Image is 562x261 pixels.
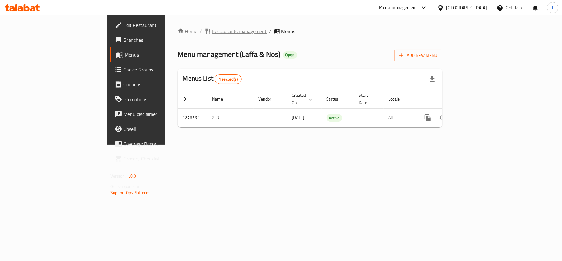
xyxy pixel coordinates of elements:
[552,4,553,11] span: l
[127,172,136,180] span: 1.0.0
[281,28,296,35] span: Menus
[446,4,487,11] div: [GEOGRAPHIC_DATA]
[123,21,196,29] span: Edit Restaurant
[269,28,272,35] li: /
[110,77,201,92] a: Coupons
[389,95,408,103] span: Locale
[125,51,196,58] span: Menus
[178,90,485,127] table: enhanced table
[110,92,201,107] a: Promotions
[379,4,417,11] div: Menu-management
[399,52,437,59] span: Add New Menu
[178,47,281,61] span: Menu management ( Laffa & Nos )
[123,140,196,148] span: Coverage Report
[183,74,242,84] h2: Menus List
[215,76,241,82] span: 1 record(s)
[327,95,347,103] span: Status
[205,28,267,35] a: Restaurants management
[123,81,196,88] span: Coupons
[283,52,297,58] span: Open
[123,125,196,133] span: Upsell
[123,155,196,162] span: Grocery Checklist
[183,95,194,103] span: ID
[215,74,242,84] div: Total records count
[415,90,485,109] th: Actions
[259,95,280,103] span: Vendor
[110,182,139,190] span: Get support on:
[292,92,314,106] span: Created On
[212,28,267,35] span: Restaurants management
[283,51,297,59] div: Open
[110,47,201,62] a: Menus
[123,96,196,103] span: Promotions
[110,122,201,136] a: Upsell
[123,36,196,44] span: Branches
[123,66,196,73] span: Choice Groups
[292,113,305,122] span: [DATE]
[110,107,201,122] a: Menu disclaimer
[359,92,376,106] span: Start Date
[110,172,126,180] span: Version:
[110,18,201,32] a: Edit Restaurant
[384,108,415,127] td: All
[110,189,150,197] a: Support.OpsPlatform
[425,72,440,87] div: Export file
[420,110,435,125] button: more
[110,151,201,166] a: Grocery Checklist
[178,28,442,35] nav: breadcrumb
[110,32,201,47] a: Branches
[354,108,384,127] td: -
[435,110,450,125] button: Change Status
[394,50,442,61] button: Add New Menu
[212,95,231,103] span: Name
[110,62,201,77] a: Choice Groups
[110,136,201,151] a: Coverage Report
[123,110,196,118] span: Menu disclaimer
[207,108,254,127] td: 2-3
[327,114,342,122] span: Active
